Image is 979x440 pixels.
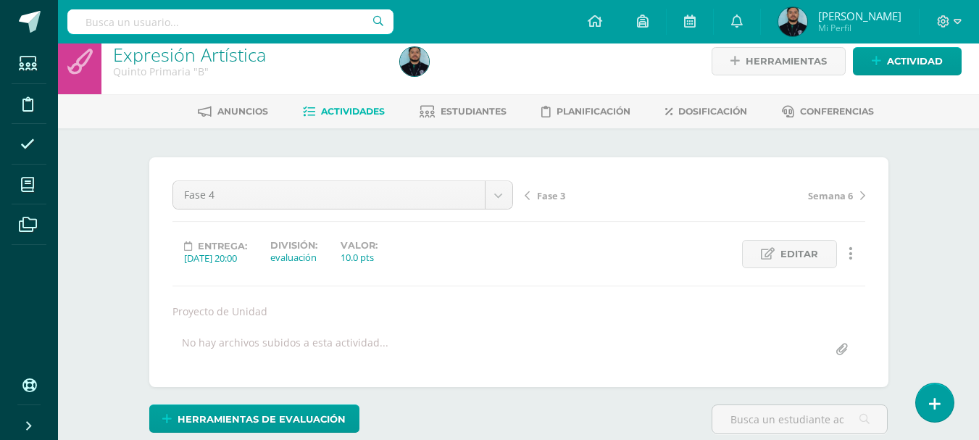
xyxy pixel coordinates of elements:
a: Planificación [541,100,630,123]
span: Actividades [321,106,385,117]
img: cb83c24c200120ea80b7b14cedb5cea0.png [400,47,429,76]
a: Actividad [853,47,962,75]
a: Expresión Artística [113,42,266,67]
span: Conferencias [800,106,874,117]
span: Estudiantes [441,106,507,117]
a: Herramientas de evaluación [149,404,359,433]
input: Busca un usuario... [67,9,393,34]
span: Fase 4 [184,181,474,209]
a: Anuncios [198,100,268,123]
div: Quinto Primaria 'B' [113,65,383,78]
a: Fase 4 [173,181,512,209]
label: Valor: [341,240,378,251]
span: Herramientas de evaluación [178,406,346,433]
span: Semana 6 [808,189,853,202]
a: Actividades [303,100,385,123]
span: [PERSON_NAME] [818,9,901,23]
span: Dosificación [678,106,747,117]
span: Planificación [557,106,630,117]
div: Proyecto de Unidad [167,304,871,318]
span: Mi Perfil [818,22,901,34]
div: [DATE] 20:00 [184,252,247,265]
div: 10.0 pts [341,251,378,264]
div: No hay archivos subidos a esta actividad... [182,336,388,364]
span: Fase 3 [537,189,565,202]
span: Entrega: [198,241,247,252]
span: Anuncios [217,106,268,117]
span: Editar [780,241,818,267]
a: Estudiantes [420,100,507,123]
input: Busca un estudiante aquí... [712,405,887,433]
a: Dosificación [665,100,747,123]
label: División: [270,240,317,251]
h1: Expresión Artística [113,44,383,65]
div: evaluación [270,251,317,264]
a: Semana 6 [695,188,865,202]
a: Fase 3 [525,188,695,202]
img: cb83c24c200120ea80b7b14cedb5cea0.png [778,7,807,36]
span: Actividad [887,48,943,75]
a: Conferencias [782,100,874,123]
a: Herramientas [712,47,846,75]
span: Herramientas [746,48,827,75]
